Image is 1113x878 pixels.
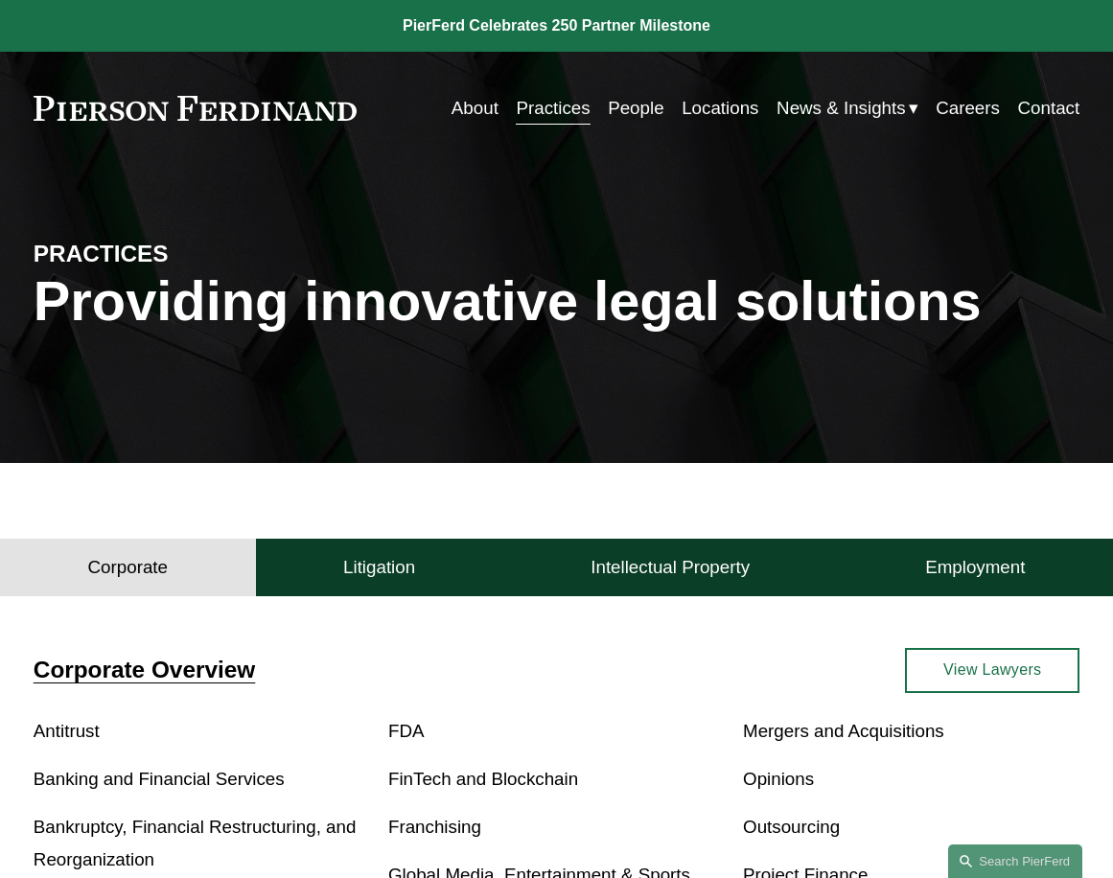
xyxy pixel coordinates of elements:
[34,817,357,869] a: Bankruptcy, Financial Restructuring, and Reorganization
[608,90,663,127] a: People
[948,844,1082,878] a: Search this site
[743,769,814,789] a: Opinions
[743,721,944,741] a: Mergers and Acquisitions
[88,556,168,579] h4: Corporate
[452,90,499,127] a: About
[34,240,295,269] h4: PRACTICES
[682,90,758,127] a: Locations
[34,721,100,741] a: Antitrust
[936,90,1000,127] a: Careers
[34,269,1079,333] h1: Providing innovative legal solutions
[905,648,1079,693] a: View Lawyers
[34,769,285,789] a: Banking and Financial Services
[388,769,578,789] a: FinTech and Blockchain
[34,657,255,682] a: Corporate Overview
[925,556,1025,579] h4: Employment
[591,556,750,579] h4: Intellectual Property
[388,721,425,741] a: FDA
[777,90,918,127] a: folder dropdown
[516,90,590,127] a: Practices
[743,817,840,837] a: Outsourcing
[343,556,415,579] h4: Litigation
[777,92,906,125] span: News & Insights
[1018,90,1080,127] a: Contact
[388,817,481,837] a: Franchising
